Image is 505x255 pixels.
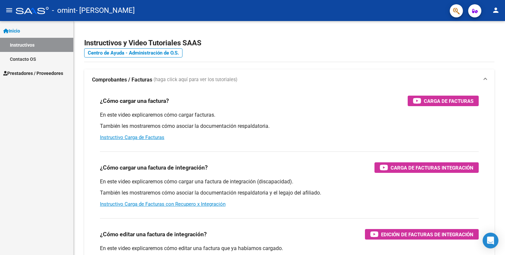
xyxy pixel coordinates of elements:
button: Edición de Facturas de integración [365,229,479,240]
button: Carga de Facturas [408,96,479,106]
button: Carga de Facturas Integración [374,162,479,173]
p: En este video explicaremos cómo editar una factura que ya habíamos cargado. [100,245,479,252]
span: (haga click aquí para ver los tutoriales) [154,76,237,83]
h3: ¿Cómo cargar una factura de integración? [100,163,208,172]
mat-expansion-panel-header: Comprobantes / Facturas (haga click aquí para ver los tutoriales) [84,69,494,90]
a: Instructivo Carga de Facturas con Recupero x Integración [100,201,226,207]
a: Centro de Ayuda - Administración de O.S. [84,48,182,58]
span: - omint [52,3,76,18]
div: Open Intercom Messenger [483,233,498,248]
strong: Comprobantes / Facturas [92,76,152,83]
mat-icon: menu [5,6,13,14]
a: Instructivo Carga de Facturas [100,134,164,140]
span: Prestadores / Proveedores [3,70,63,77]
p: También les mostraremos cómo asociar la documentación respaldatoria. [100,123,479,130]
span: Carga de Facturas [424,97,473,105]
span: Inicio [3,27,20,35]
p: También les mostraremos cómo asociar la documentación respaldatoria y el legajo del afiliado. [100,189,479,197]
mat-icon: person [492,6,500,14]
span: - [PERSON_NAME] [76,3,135,18]
h2: Instructivos y Video Tutoriales SAAS [84,37,494,49]
p: En este video explicaremos cómo cargar una factura de integración (discapacidad). [100,178,479,185]
span: Carga de Facturas Integración [391,164,473,172]
h3: ¿Cómo cargar una factura? [100,96,169,105]
h3: ¿Cómo editar una factura de integración? [100,230,207,239]
p: En este video explicaremos cómo cargar facturas. [100,111,479,119]
span: Edición de Facturas de integración [381,230,473,239]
